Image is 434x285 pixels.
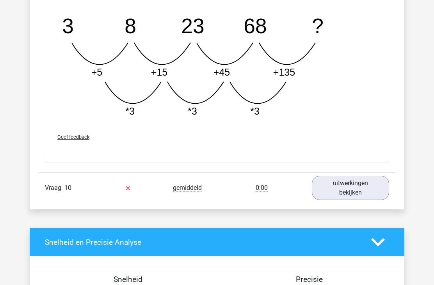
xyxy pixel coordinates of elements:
tspan: +15 [151,67,167,78]
span: 10 [64,184,71,191]
span: Geef feedback [57,134,89,140]
tspan: +135 [273,67,295,78]
tspan: 8 [125,14,136,37]
tspan: 23 [181,14,204,37]
h4: Precisie [226,275,392,284]
tspan: ? [312,14,324,37]
tspan: 68 [244,14,267,37]
h4: Snelheid [45,275,211,284]
span: 0:00 [256,184,268,192]
span: Vraag [45,183,64,193]
tspan: 3 [62,14,74,37]
a: uitwerkingen bekijken [312,176,389,200]
tspan: +45 [213,67,230,78]
span: gemiddeld [173,184,202,192]
h4: Snelheid en Precisie Analyse [45,238,359,247]
tspan: +5 [91,67,103,78]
